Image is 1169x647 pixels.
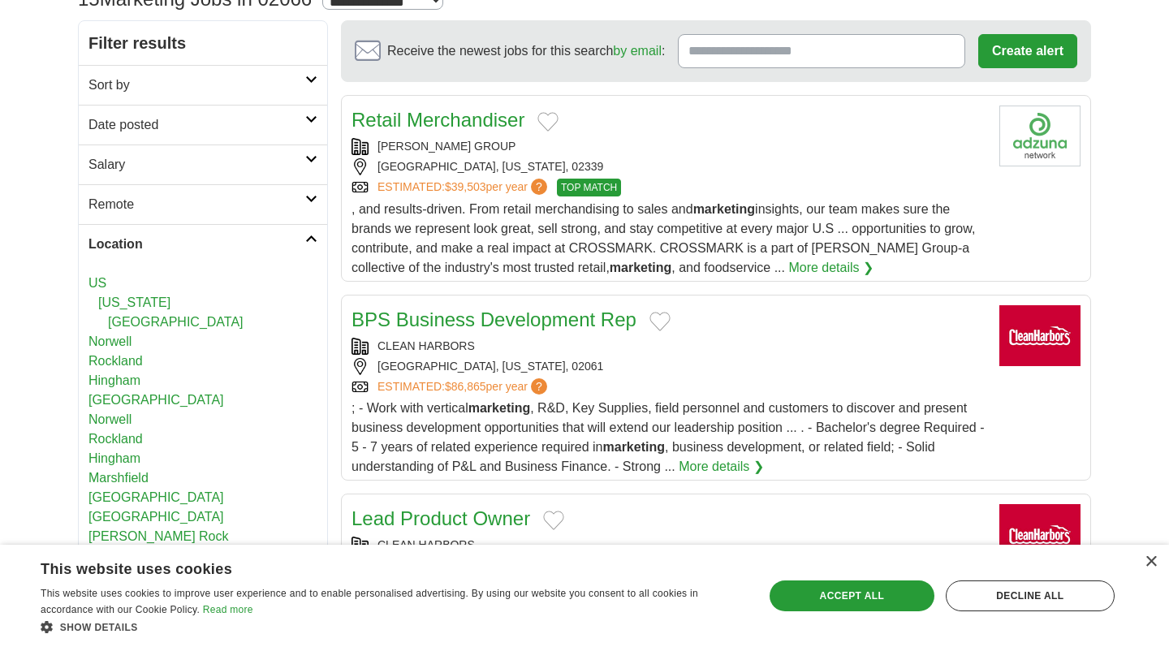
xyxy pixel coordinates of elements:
[88,235,305,254] h2: Location
[79,105,327,144] a: Date posted
[352,202,975,274] span: , and results-driven. From retail merchandising to sales and insights, our team makes sure the br...
[610,261,671,274] strong: marketing
[88,510,224,524] a: [GEOGRAPHIC_DATA]
[468,401,530,415] strong: marketing
[88,432,143,446] a: Rockland
[999,504,1081,565] img: Clean Harbors logo
[108,315,244,329] a: [GEOGRAPHIC_DATA]
[352,401,985,473] span: ; - Work with vertical , R&D, Key Supplies, field personnel and customers to discover and present...
[352,308,636,330] a: BPS Business Development Rep
[377,179,550,196] a: ESTIMATED:$39,503per year?
[352,138,986,155] div: [PERSON_NAME] GROUP
[377,538,475,551] a: CLEAN HARBORS
[60,622,138,633] span: Show details
[352,109,524,131] a: Retail Merchandiser
[445,180,486,193] span: $39,503
[88,75,305,95] h2: Sort by
[88,412,132,426] a: Norwell
[41,588,698,615] span: This website uses cookies to improve user experience and to enable personalised advertising. By u...
[679,457,764,477] a: More details ❯
[531,378,547,395] span: ?
[79,21,327,65] h2: Filter results
[98,295,170,309] a: [US_STATE]
[693,202,755,216] strong: marketing
[88,451,140,465] a: Hingham
[88,276,106,290] a: US
[88,195,305,214] h2: Remote
[79,144,327,184] a: Salary
[352,358,986,375] div: [GEOGRAPHIC_DATA], [US_STATE], 02061
[41,619,743,635] div: Show details
[377,339,475,352] a: CLEAN HARBORS
[999,305,1081,366] img: Clean Harbors logo
[88,529,228,543] a: [PERSON_NAME] Rock
[79,65,327,105] a: Sort by
[543,511,564,530] button: Add to favorite jobs
[41,554,702,579] div: This website uses cookies
[978,34,1077,68] button: Create alert
[88,490,224,504] a: [GEOGRAPHIC_DATA]
[88,155,305,175] h2: Salary
[613,44,662,58] a: by email
[88,115,305,135] h2: Date posted
[79,224,327,264] a: Location
[999,106,1081,166] img: Company logo
[946,580,1115,611] div: Decline all
[603,440,665,454] strong: marketing
[377,378,550,395] a: ESTIMATED:$86,865per year?
[352,507,530,529] a: Lead Product Owner
[203,604,253,615] a: Read more, opens a new window
[788,258,874,278] a: More details ❯
[88,354,143,368] a: Rockland
[649,312,671,331] button: Add to favorite jobs
[1145,556,1157,568] div: Close
[79,184,327,224] a: Remote
[531,179,547,195] span: ?
[537,112,559,132] button: Add to favorite jobs
[88,393,224,407] a: [GEOGRAPHIC_DATA]
[88,373,140,387] a: Hingham
[557,179,621,196] span: TOP MATCH
[88,334,132,348] a: Norwell
[88,471,149,485] a: Marshfield
[445,380,486,393] span: $86,865
[352,158,986,175] div: [GEOGRAPHIC_DATA], [US_STATE], 02339
[770,580,934,611] div: Accept all
[387,41,665,61] span: Receive the newest jobs for this search :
